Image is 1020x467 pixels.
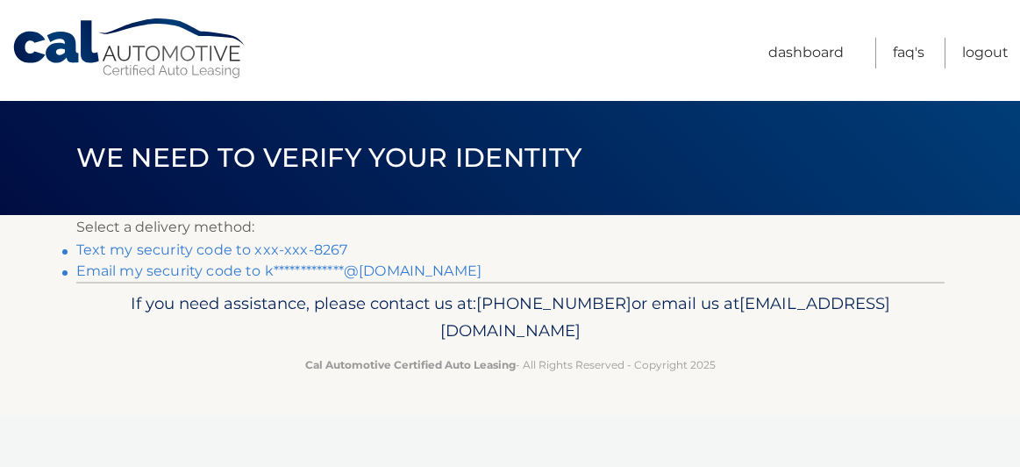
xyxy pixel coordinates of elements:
a: FAQ's [893,38,924,68]
strong: Cal Automotive Certified Auto Leasing [305,358,516,371]
a: Text my security code to xxx-xxx-8267 [76,241,348,258]
span: We need to verify your identity [76,141,582,174]
p: If you need assistance, please contact us at: or email us at [88,290,933,346]
a: Dashboard [768,38,844,68]
a: Cal Automotive [11,18,248,80]
p: Select a delivery method: [76,215,945,240]
a: Logout [962,38,1009,68]
p: - All Rights Reserved - Copyright 2025 [88,356,933,374]
span: [PHONE_NUMBER] [476,293,631,313]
